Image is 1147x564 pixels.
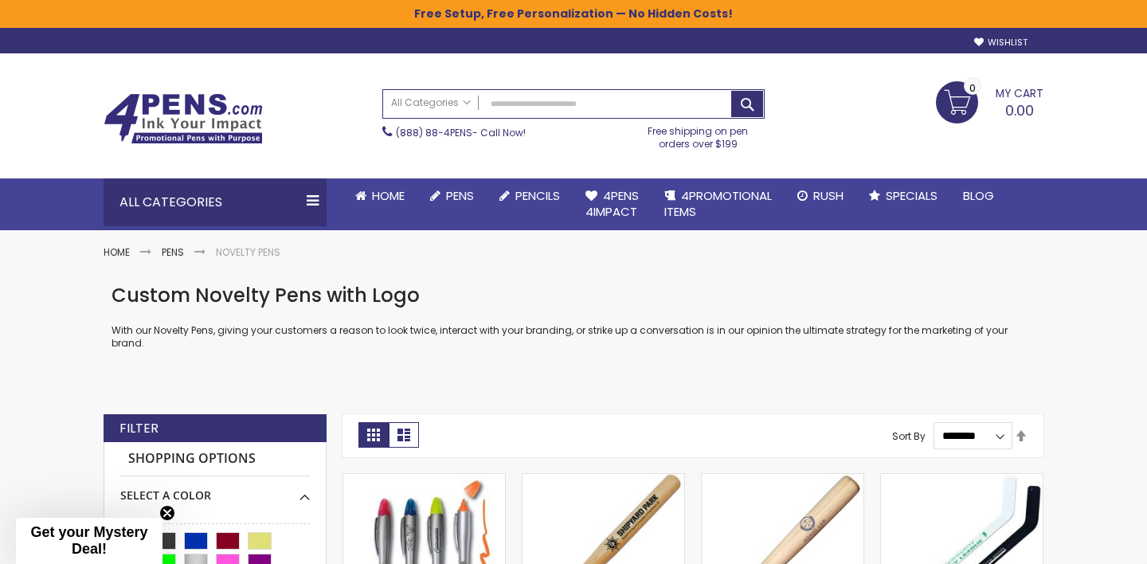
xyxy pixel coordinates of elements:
a: Pencils [487,178,573,213]
span: Rush [813,187,844,204]
a: All Categories [383,90,479,116]
img: 4Pens Custom Pens and Promotional Products [104,93,263,144]
h1: Custom Novelty Pens with Logo [112,283,1035,308]
span: Home [372,187,405,204]
span: Get your Mystery Deal! [30,524,147,557]
span: 4Pens 4impact [585,187,639,220]
a: 0.00 0 [936,81,1043,121]
a: Home [104,245,130,259]
label: Sort By [892,429,926,442]
span: 0 [969,80,976,96]
span: Pencils [515,187,560,204]
a: Wishlist [974,37,1028,49]
a: Quality Wooden Mini Novelty Baseball Bat Pen [702,473,863,487]
a: 4PROMOTIONALITEMS [652,178,785,230]
div: All Categories [104,178,327,226]
strong: Grid [358,422,389,448]
a: Personalized Pen & Highlighter Combo [343,473,505,487]
span: Blog [963,187,994,204]
a: Pens [162,245,184,259]
a: Novelty Sport-Themed Hockey Stick Ballpoint Pen [881,473,1043,487]
a: Pens [417,178,487,213]
a: Rush [785,178,856,213]
a: (888) 88-4PENS [396,126,472,139]
span: Specials [886,187,938,204]
div: Free shipping on pen orders over $199 [632,119,765,151]
a: 4Pens4impact [573,178,652,230]
strong: Novelty Pens [216,245,280,259]
span: - Call Now! [396,126,526,139]
div: Select A Color [120,476,310,503]
span: Pens [446,187,474,204]
strong: Filter [119,420,159,437]
span: 4PROMOTIONAL ITEMS [664,187,772,220]
a: Blog [950,178,1007,213]
strong: Shopping Options [120,442,310,476]
p: With our Novelty Pens, giving your customers a reason to look twice, interact with your branding,... [112,324,1035,350]
a: Specials [856,178,950,213]
a: Wooden Novelty Sport Themed Baseball Bat Ballpoint Pen [523,473,684,487]
span: 0.00 [1005,100,1034,120]
a: Home [343,178,417,213]
span: All Categories [391,96,471,109]
button: Close teaser [159,505,175,521]
div: Get your Mystery Deal!Close teaser [16,518,162,564]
